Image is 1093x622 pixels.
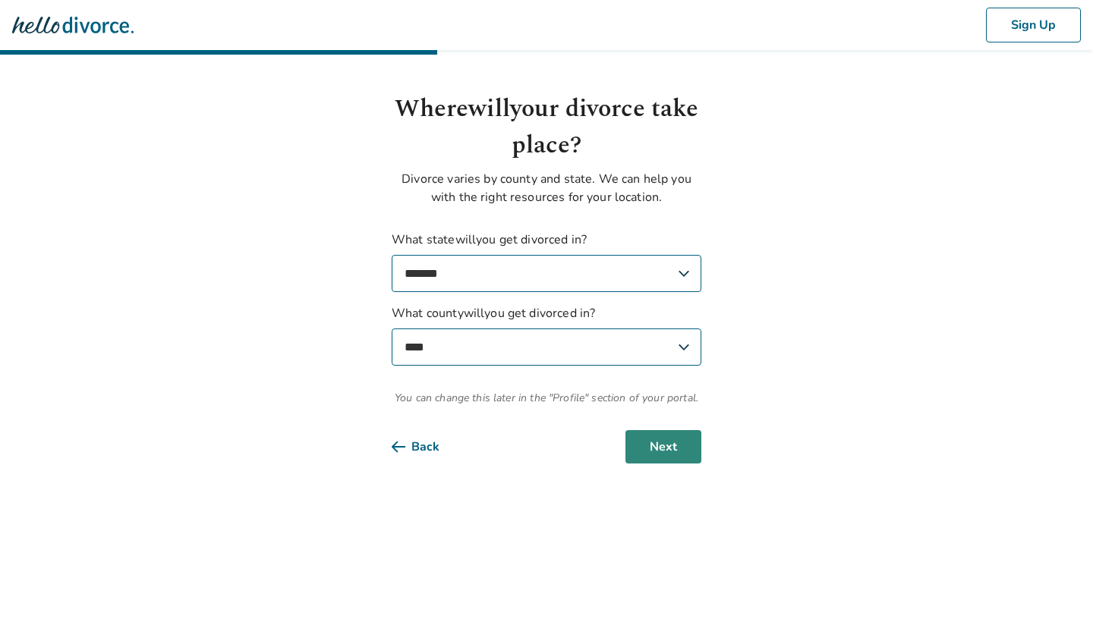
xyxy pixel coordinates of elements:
select: What countywillyou get divorced in? [392,328,701,366]
select: What statewillyou get divorced in? [392,255,701,292]
iframe: Chat Widget [1017,549,1093,622]
button: Back [392,430,464,463]
h1: Where will your divorce take place? [392,91,701,164]
label: What state will you get divorced in? [392,231,701,292]
span: You can change this later in the "Profile" section of your portal. [392,390,701,406]
button: Next [625,430,701,463]
label: What county will you get divorced in? [392,304,701,366]
p: Divorce varies by county and state. We can help you with the right resources for your location. [392,170,701,206]
button: Sign Up [986,8,1081,42]
img: Hello Divorce Logo [12,10,134,40]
